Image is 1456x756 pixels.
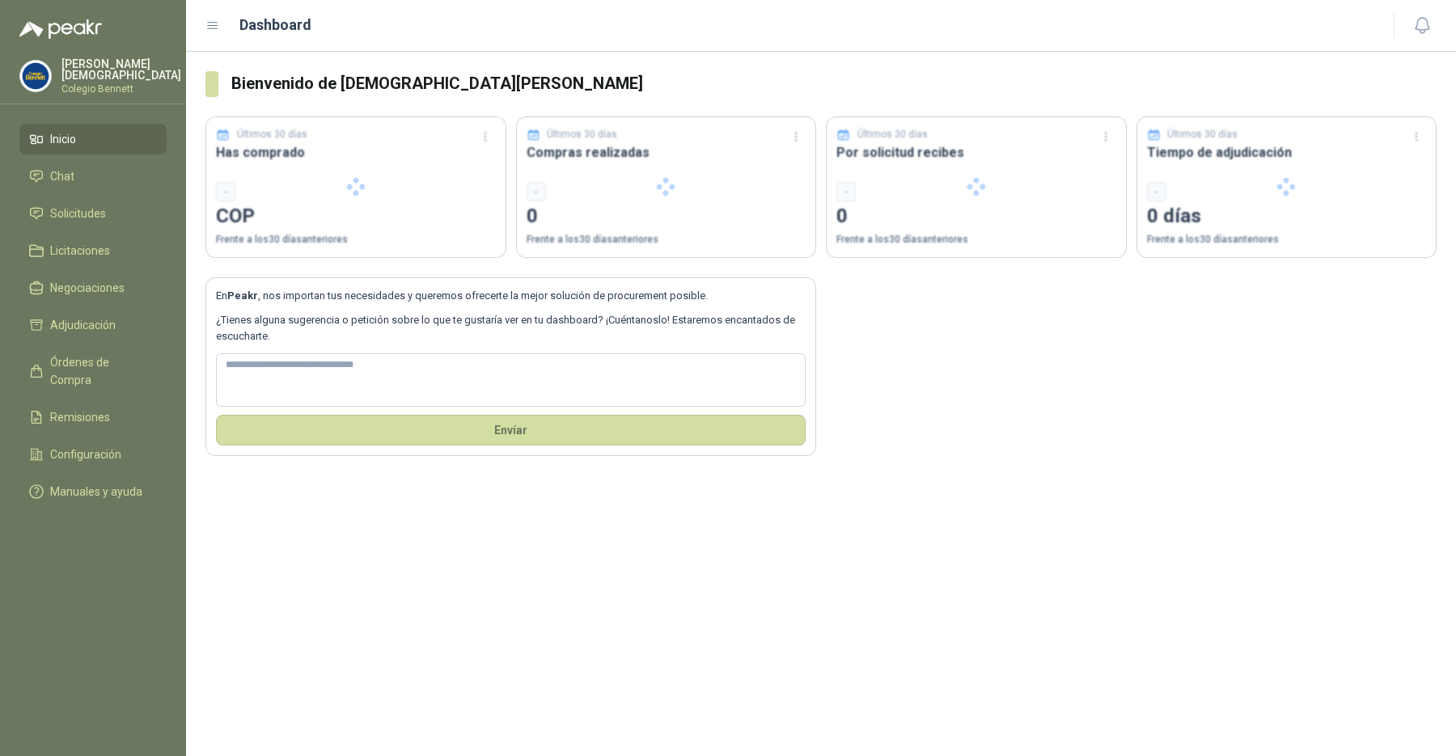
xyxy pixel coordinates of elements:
span: Inicio [50,130,76,148]
a: Chat [19,161,167,192]
b: Peakr [227,289,258,302]
button: Envíar [216,415,806,446]
img: Company Logo [20,61,51,91]
span: Solicitudes [50,205,106,222]
img: Logo peakr [19,19,102,39]
p: ¿Tienes alguna sugerencia o petición sobre lo que te gustaría ver en tu dashboard? ¡Cuéntanoslo! ... [216,312,806,345]
span: Licitaciones [50,242,110,260]
span: Manuales y ayuda [50,483,142,500]
a: Solicitudes [19,198,167,229]
a: Configuración [19,439,167,470]
a: Manuales y ayuda [19,476,167,507]
span: Chat [50,167,74,185]
h1: Dashboard [239,14,311,36]
a: Inicio [19,124,167,154]
p: [PERSON_NAME] [DEMOGRAPHIC_DATA] [61,58,181,81]
span: Negociaciones [50,279,125,297]
span: Adjudicación [50,316,116,334]
a: Negociaciones [19,272,167,303]
a: Remisiones [19,402,167,433]
span: Remisiones [50,408,110,426]
a: Licitaciones [19,235,167,266]
span: Configuración [50,446,121,463]
a: Adjudicación [19,310,167,340]
p: Colegio Bennett [61,84,181,94]
span: Órdenes de Compra [50,353,151,389]
p: En , nos importan tus necesidades y queremos ofrecerte la mejor solución de procurement posible. [216,288,806,304]
a: Órdenes de Compra [19,347,167,395]
h3: Bienvenido de [DEMOGRAPHIC_DATA][PERSON_NAME] [231,71,1437,96]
